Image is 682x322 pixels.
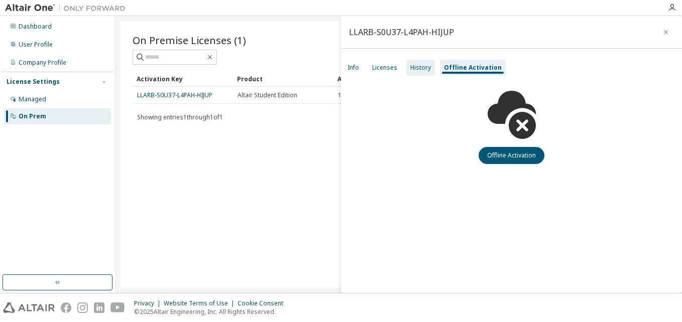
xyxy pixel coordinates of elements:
[238,299,289,307] div: Cookie Consent
[137,91,212,99] a: LLARB-S0U37-L4PAH-HIJUP
[238,91,297,99] span: Altair Student Edition
[349,28,454,36] div: LLARB-S0U37-L4PAH-HIJUP
[337,71,430,87] div: Activation Allowed
[19,41,53,49] div: User Profile
[5,3,131,13] img: Altair One
[77,302,88,313] img: instagram.svg
[19,112,46,120] div: On Prem
[410,64,431,72] div: History
[338,91,342,99] span: 1
[19,23,52,31] div: Dashboard
[61,302,71,313] img: facebook.svg
[479,147,544,164] button: Offline Activation
[110,302,125,313] img: youtube.svg
[237,71,329,87] div: Product
[19,59,66,67] div: Company Profile
[133,33,246,47] span: On Premise Licenses (1)
[134,299,164,307] div: Privacy
[94,302,104,313] img: linkedin.svg
[348,64,359,72] div: Info
[3,302,55,313] img: altair_logo.svg
[372,64,397,72] div: Licenses
[19,95,46,103] div: Managed
[137,113,223,121] span: Showing entries 1 through 1 of 1
[164,299,238,307] div: Website Terms of Use
[137,71,229,87] div: Activation Key
[7,78,60,86] div: License Settings
[444,64,502,72] div: Offline Activation
[134,307,289,316] p: © 2025 Altair Engineering, Inc. All Rights Reserved.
